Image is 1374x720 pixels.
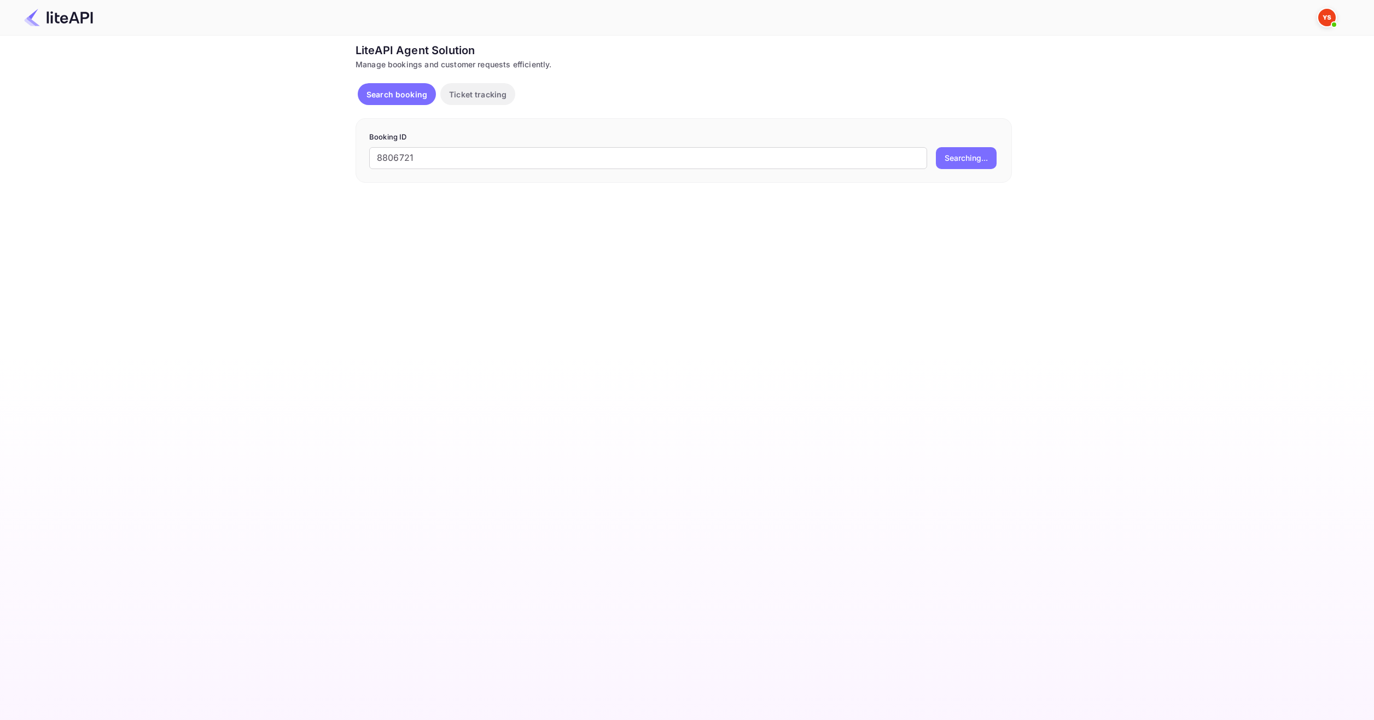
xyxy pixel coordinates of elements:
[1318,9,1336,26] img: Yandex Support
[356,42,1012,59] div: LiteAPI Agent Solution
[24,9,93,26] img: LiteAPI Logo
[369,147,927,169] input: Enter Booking ID (e.g., 63782194)
[366,89,427,100] p: Search booking
[936,147,997,169] button: Searching...
[449,89,506,100] p: Ticket tracking
[356,59,1012,70] div: Manage bookings and customer requests efficiently.
[369,132,998,143] p: Booking ID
